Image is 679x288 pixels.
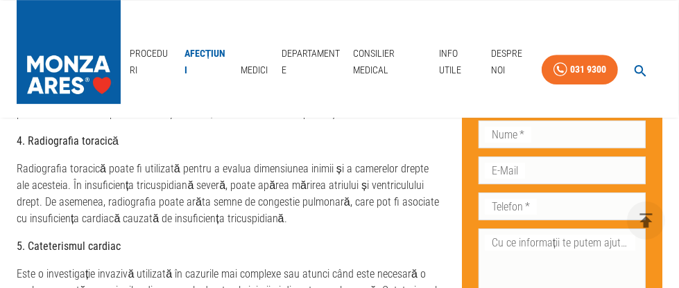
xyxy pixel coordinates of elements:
p: Radiografia toracică poate fi utilizată pentru a evalua dimensiunea inimii și a camerelor drepte ... [17,161,440,227]
a: Info Utile [434,39,486,84]
a: Proceduri [124,39,179,84]
button: delete [627,201,665,240]
a: Consilier Medical [347,39,434,84]
strong: 4. Radiografia toracică [17,134,119,147]
a: 031 9300 [542,55,618,84]
a: Medici [232,56,276,84]
strong: 5. Cateterismul cardiac [17,240,121,253]
a: Afecțiuni [179,39,232,84]
a: Departamente [276,39,347,84]
div: 031 9300 [570,61,606,78]
a: Despre Noi [485,39,542,84]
